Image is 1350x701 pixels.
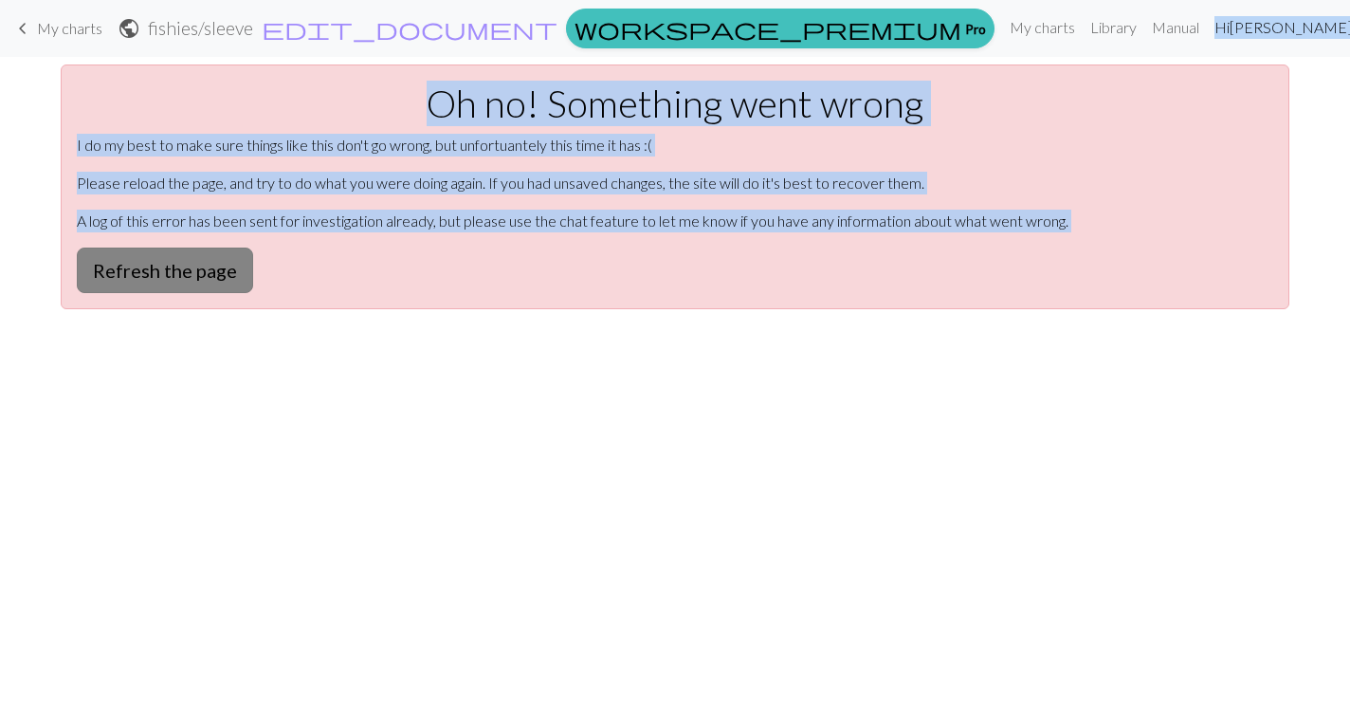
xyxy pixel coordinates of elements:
[1083,9,1144,46] a: Library
[566,9,994,48] a: Pro
[148,17,253,39] h2: fishies / sleeve
[77,248,253,293] button: Refresh the page
[77,172,1273,194] p: Please reload the page, and try to do what you were doing again. If you had unsaved changes, the ...
[77,134,1273,157] p: I do my best to make sure things like this don't go wrong, but unfortuantely this time it has :(
[1002,9,1083,46] a: My charts
[11,15,34,42] span: keyboard_arrow_left
[575,15,961,42] span: workspace_premium
[11,12,102,45] a: My charts
[77,210,1273,232] p: A log of this error has been sent for investigation already, but please use the chat feature to l...
[118,15,140,42] span: public
[37,19,102,37] span: My charts
[1144,9,1207,46] a: Manual
[77,81,1273,126] h1: Oh no! Something went wrong
[262,15,557,42] span: edit_document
